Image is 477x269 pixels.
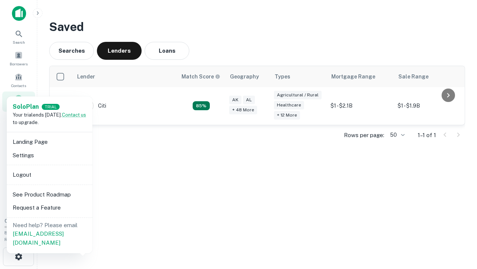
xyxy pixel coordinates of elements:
strong: Solo Plan [13,103,39,110]
div: TRIAL [42,104,60,110]
a: Contact us [62,112,86,118]
p: Need help? Please email [13,221,86,247]
iframe: Chat Widget [440,209,477,245]
li: Settings [10,149,89,162]
a: SoloPlan [13,102,39,111]
li: Request a Feature [10,201,89,214]
li: See Product Roadmap [10,188,89,201]
li: Logout [10,168,89,182]
span: Your trial ends [DATE]. to upgrade. [13,112,86,125]
li: Landing Page [10,135,89,149]
a: [EMAIL_ADDRESS][DOMAIN_NAME] [13,231,64,246]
